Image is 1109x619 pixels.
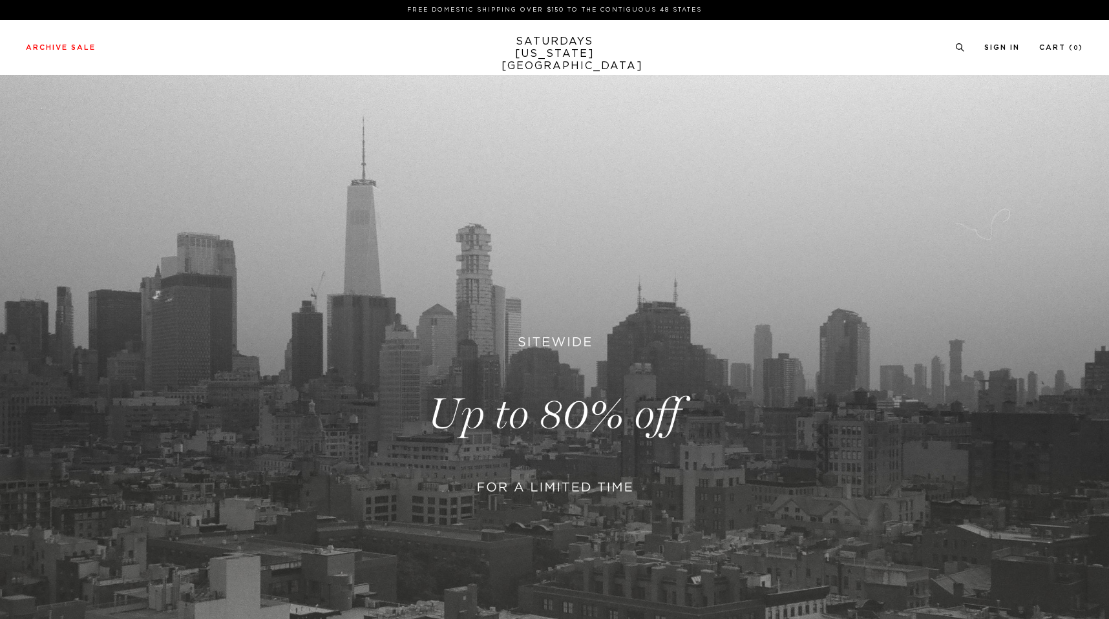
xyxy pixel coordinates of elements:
[31,5,1078,15] p: FREE DOMESTIC SHIPPING OVER $150 TO THE CONTIGUOUS 48 STATES
[984,44,1020,51] a: Sign In
[26,44,96,51] a: Archive Sale
[502,36,608,72] a: SATURDAYS[US_STATE][GEOGRAPHIC_DATA]
[1039,44,1083,51] a: Cart (0)
[1073,45,1079,51] small: 0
